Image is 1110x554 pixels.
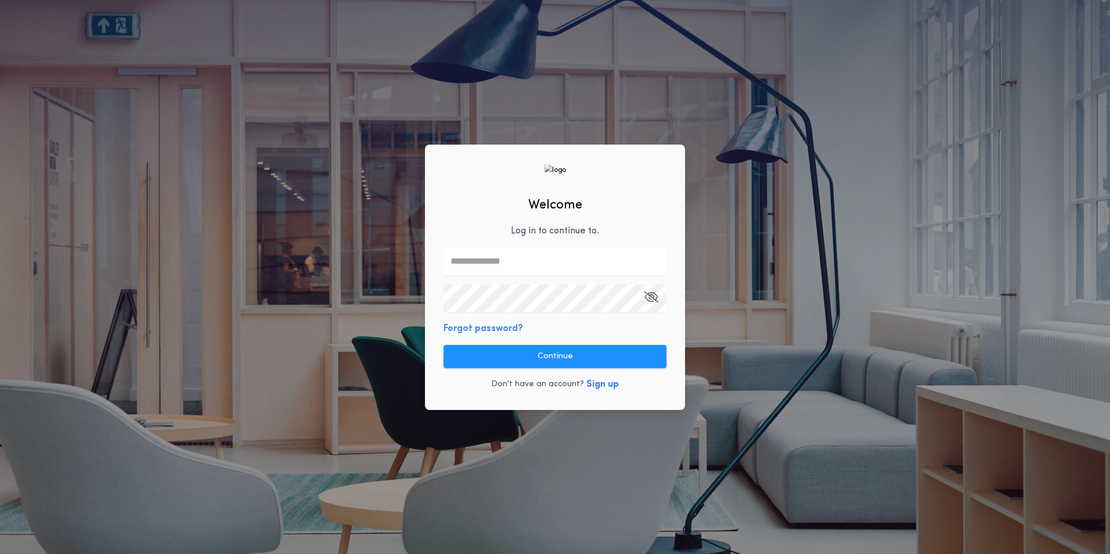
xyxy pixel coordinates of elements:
h2: Welcome [528,196,582,215]
img: logo [544,164,566,175]
button: Forgot password? [444,322,523,336]
button: Continue [444,345,666,368]
button: Sign up [586,377,619,391]
p: Don't have an account? [491,379,584,390]
p: Log in to continue to . [511,224,599,238]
